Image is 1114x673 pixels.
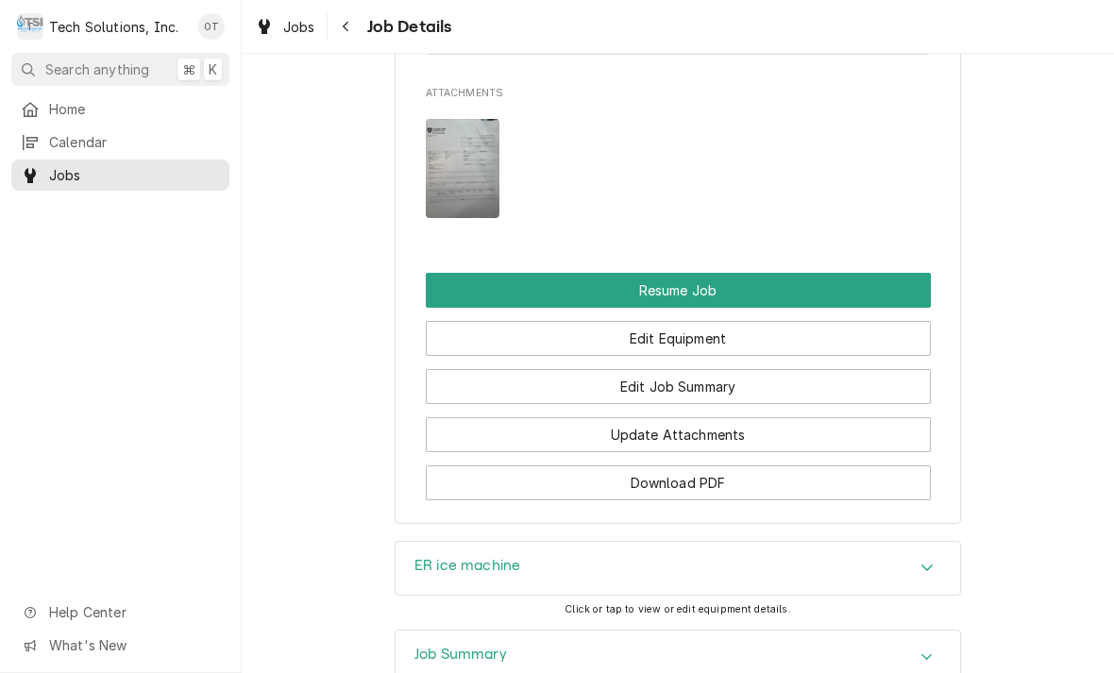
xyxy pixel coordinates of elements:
div: Button Group [426,273,931,500]
button: Edit Job Summary [426,369,931,404]
div: Button Group Row [426,404,931,452]
span: Home [49,99,220,119]
span: What's New [49,635,218,655]
div: Button Group Row [426,273,931,308]
button: Download PDF [426,465,931,500]
div: Tech Solutions, Inc. [49,17,178,37]
button: Edit Equipment [426,321,931,356]
a: Jobs [247,11,323,42]
h3: ER ice machine [414,557,520,575]
div: Attachments [426,86,931,233]
div: OT [198,13,225,40]
a: Go to What's New [11,630,229,661]
button: Resume Job [426,273,931,308]
span: Attachments [426,104,931,233]
a: Jobs [11,160,229,191]
button: Search anything⌘K [11,53,229,86]
div: T [17,13,43,40]
span: K [209,59,217,79]
button: Update Attachments [426,417,931,452]
div: Tech Solutions, Inc.'s Avatar [17,13,43,40]
span: Search anything [45,59,149,79]
span: Jobs [283,17,315,37]
div: Button Group Row [426,356,931,404]
button: Navigate back [331,11,362,42]
div: Button Group Row [426,308,931,356]
div: Otis Tooley's Avatar [198,13,225,40]
img: DQa6GpWsQaKd8Ovh3QPO [426,119,500,218]
div: Accordion Header [396,542,960,595]
span: Calendar [49,132,220,152]
a: Home [11,93,229,125]
span: ⌘ [182,59,195,79]
span: Help Center [49,602,218,622]
div: Button Group Row [426,452,931,500]
h3: Job Summary [414,646,507,664]
button: Accordion Details Expand Trigger [396,542,960,595]
span: Job Details [362,14,452,40]
div: ER ice machine [395,541,961,596]
span: Click or tap to view or edit equipment details. [565,603,791,615]
span: Attachments [426,86,931,101]
a: Go to Help Center [11,597,229,628]
span: Jobs [49,165,220,185]
a: Calendar [11,126,229,158]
